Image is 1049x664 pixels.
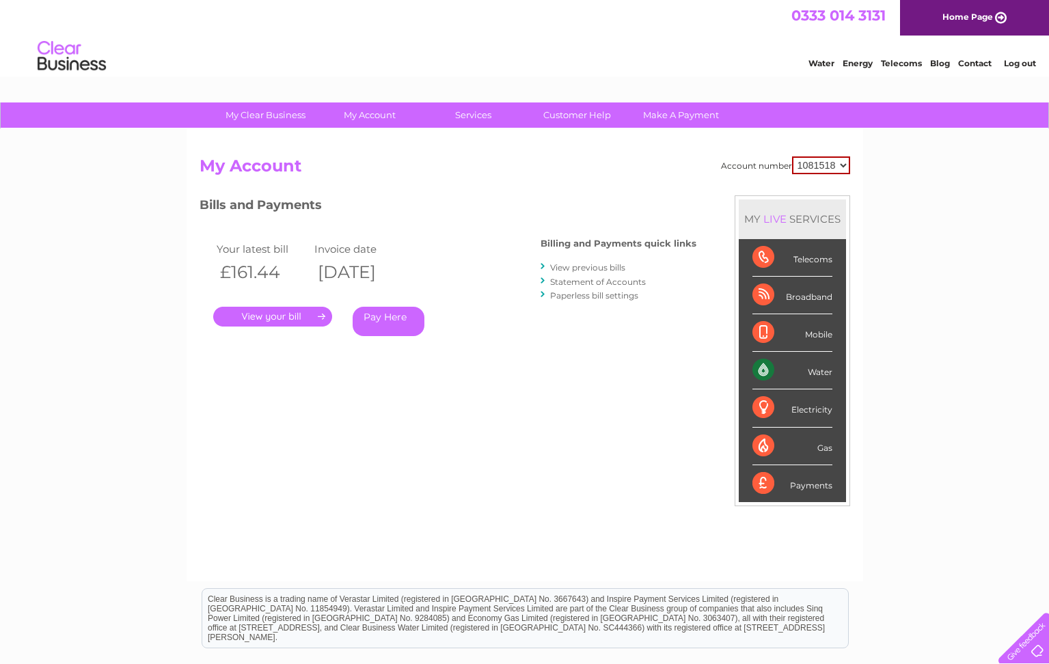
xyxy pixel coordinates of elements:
[752,428,832,465] div: Gas
[958,58,992,68] a: Contact
[930,58,950,68] a: Blog
[752,239,832,277] div: Telecoms
[550,290,638,301] a: Paperless bill settings
[791,7,886,24] a: 0333 014 3131
[311,240,409,258] td: Invoice date
[353,307,424,336] a: Pay Here
[417,102,530,128] a: Services
[550,277,646,287] a: Statement of Accounts
[808,58,834,68] a: Water
[521,102,634,128] a: Customer Help
[202,8,848,66] div: Clear Business is a trading name of Verastar Limited (registered in [GEOGRAPHIC_DATA] No. 3667643...
[200,156,850,182] h2: My Account
[213,307,332,327] a: .
[881,58,922,68] a: Telecoms
[752,389,832,427] div: Electricity
[209,102,322,128] a: My Clear Business
[721,156,850,174] div: Account number
[550,262,625,273] a: View previous bills
[752,465,832,502] div: Payments
[1004,58,1036,68] a: Log out
[752,277,832,314] div: Broadband
[625,102,737,128] a: Make A Payment
[739,199,846,238] div: MY SERVICES
[213,258,312,286] th: £161.44
[843,58,873,68] a: Energy
[752,352,832,389] div: Water
[313,102,426,128] a: My Account
[761,212,789,225] div: LIVE
[311,258,409,286] th: [DATE]
[200,195,696,219] h3: Bills and Payments
[37,36,107,77] img: logo.png
[213,240,312,258] td: Your latest bill
[752,314,832,352] div: Mobile
[541,238,696,249] h4: Billing and Payments quick links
